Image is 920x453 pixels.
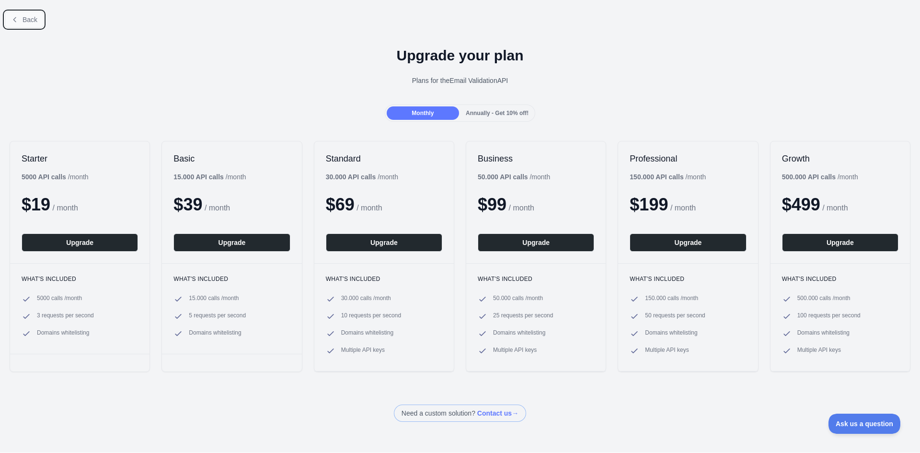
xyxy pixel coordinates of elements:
[828,414,901,434] iframe: Toggle Customer Support
[326,172,398,182] div: / month
[478,173,528,181] b: 50.000 API calls
[478,153,594,164] h2: Business
[630,195,668,214] span: $ 199
[326,153,442,164] h2: Standard
[478,195,506,214] span: $ 99
[326,173,376,181] b: 30.000 API calls
[630,153,746,164] h2: Professional
[478,172,550,182] div: / month
[630,172,706,182] div: / month
[630,173,683,181] b: 150.000 API calls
